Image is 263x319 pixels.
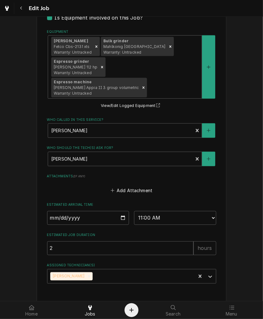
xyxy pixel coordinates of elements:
div: Who should the tech(s) ask for? [47,145,216,166]
label: Estimated Job Duration [47,233,216,238]
label: Equipment [47,29,216,34]
button: Add Attachment [109,186,154,195]
button: Create New Contact [202,152,215,166]
div: Remove [object Object] [99,57,106,77]
strong: Bulk grinder [103,38,129,43]
span: ( if any ) [73,174,85,178]
a: Home [3,303,60,318]
div: [PERSON_NAME] [50,272,86,281]
label: Attachments [47,174,216,179]
a: Jobs [61,303,119,318]
div: Who called in this service? [47,117,216,138]
button: Create New Equipment [202,35,215,99]
span: [PERSON_NAME] 1\2 hp Warranty: Untracked [54,65,97,75]
div: Remove [object Object] [93,37,100,56]
svg: Create New Equipment [207,65,211,69]
div: Remove [object Object] [167,37,174,56]
div: Estimated Job Duration [47,233,216,255]
div: Remove Damon Rinehart [86,272,93,281]
span: Menu [226,311,237,316]
label: Who should the tech(s) ask for? [47,145,216,151]
input: Date [47,211,129,225]
button: Create Object [125,303,138,317]
strong: Espresso machine [54,80,92,84]
button: Create New Contact [202,123,215,138]
span: Edit Job [27,4,49,13]
div: Equipment [47,29,216,109]
label: Who called in this service? [47,117,216,122]
div: Attachments [47,174,216,195]
div: Assigned Technician(s) [47,263,216,284]
strong: Espresso grinder [54,59,89,64]
svg: Create New Contact [207,128,211,133]
label: Assigned Technician(s) [47,263,216,268]
button: Navigate back [15,3,27,14]
div: Remove [object Object] [140,78,147,97]
span: Home [25,311,38,316]
span: Search [166,311,180,316]
button: View/Edit Logged Equipment [100,102,163,110]
a: Search [144,303,202,318]
svg: Create New Contact [207,157,211,161]
label: Estimated Arrival Time [47,203,216,208]
a: Menu [203,303,260,318]
strong: [PERSON_NAME] [54,38,88,43]
span: [PERSON_NAME] Appia II 3 group volumetric Warranty: Untracked [54,85,139,96]
div: hours [193,241,216,255]
label: Is Equipment involved on this Job? [55,14,143,21]
span: Jobs [85,311,95,316]
span: Mahlkonig [GEOGRAPHIC_DATA] Warranty: Untracked [103,44,165,55]
div: Estimated Arrival Time [47,203,216,225]
select: Time Select [134,211,216,225]
a: Go to Jobs [1,3,13,14]
span: Fetco Cbs-2131 xts Warranty: Untracked [54,44,92,55]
